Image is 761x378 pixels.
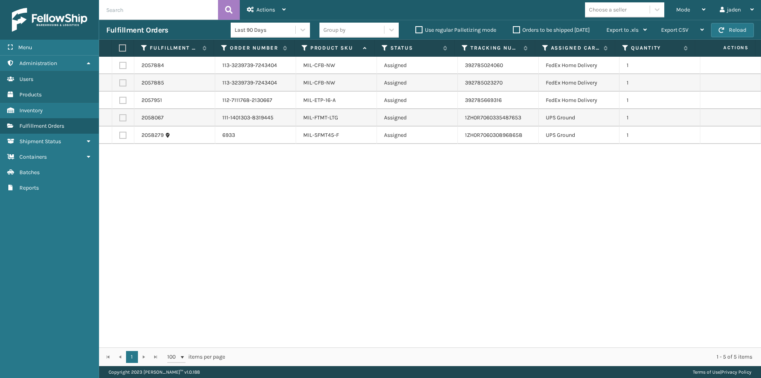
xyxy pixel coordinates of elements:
a: MIL-CFB-NW [303,62,335,69]
a: 392785023270 [465,79,503,86]
label: Assigned Carrier Service [551,44,600,52]
td: Assigned [377,57,458,74]
span: 100 [167,353,179,361]
span: Products [19,91,42,98]
span: Mode [676,6,690,13]
span: Shipment Status [19,138,61,145]
a: 2057951 [141,96,162,104]
label: Orders to be shipped [DATE] [513,27,590,33]
td: FedEx Home Delivery [539,74,620,92]
td: Assigned [377,109,458,127]
label: Quantity [631,44,680,52]
a: Privacy Policy [721,369,751,375]
a: 392785669316 [465,97,502,104]
label: Tracking Number [470,44,519,52]
span: Fulfillment Orders [19,123,64,129]
a: 2057884 [141,61,164,69]
label: Status [390,44,439,52]
td: 1 [620,57,700,74]
span: Menu [18,44,32,51]
td: Assigned [377,74,458,92]
td: 1 [620,127,700,144]
td: 1 [620,74,700,92]
span: Inventory [19,107,43,114]
div: | [693,366,751,378]
td: 6933 [215,127,296,144]
span: Reports [19,184,39,191]
a: 1ZH0R7060308968658 [465,132,522,138]
span: Users [19,76,33,83]
a: 1ZH0R7060335487653 [465,114,521,121]
div: Last 90 Days [235,26,296,34]
h3: Fulfillment Orders [106,25,168,35]
label: Order Number [230,44,279,52]
div: Group by [323,26,346,34]
p: Copyright 2023 [PERSON_NAME]™ v 1.0.188 [109,366,200,378]
label: Product SKU [310,44,359,52]
td: 1 [620,109,700,127]
a: 2058279 [141,131,164,139]
span: Actions [256,6,275,13]
span: Batches [19,169,40,176]
td: UPS Ground [539,109,620,127]
span: Administration [19,60,57,67]
span: Actions [698,41,753,54]
a: MIL-ETP-16-A [303,97,336,104]
button: Reload [711,23,754,37]
a: 1 [126,351,138,363]
span: items per page [167,351,225,363]
a: Terms of Use [693,369,720,375]
label: Fulfillment Order Id [150,44,199,52]
td: 113-3239739-7243404 [215,57,296,74]
a: MIL-FTMT-LTG [303,114,338,121]
a: 2058067 [141,114,164,122]
td: Assigned [377,127,458,144]
span: Export CSV [661,27,688,33]
img: logo [12,8,87,32]
span: Containers [19,154,47,160]
div: 1 - 5 of 5 items [236,353,752,361]
a: MIL-CFB-NW [303,79,335,86]
td: FedEx Home Delivery [539,92,620,109]
a: 2057885 [141,79,164,87]
a: 392785024060 [465,62,503,69]
td: Assigned [377,92,458,109]
td: 112-7111768-2130667 [215,92,296,109]
td: UPS Ground [539,127,620,144]
span: Export to .xls [606,27,639,33]
label: Use regular Palletizing mode [415,27,496,33]
td: 111-1401303-8319445 [215,109,296,127]
a: MIL-SFMT45-F [303,132,339,138]
td: 113-3239739-7243404 [215,74,296,92]
div: Choose a seller [589,6,627,14]
td: FedEx Home Delivery [539,57,620,74]
td: 1 [620,92,700,109]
